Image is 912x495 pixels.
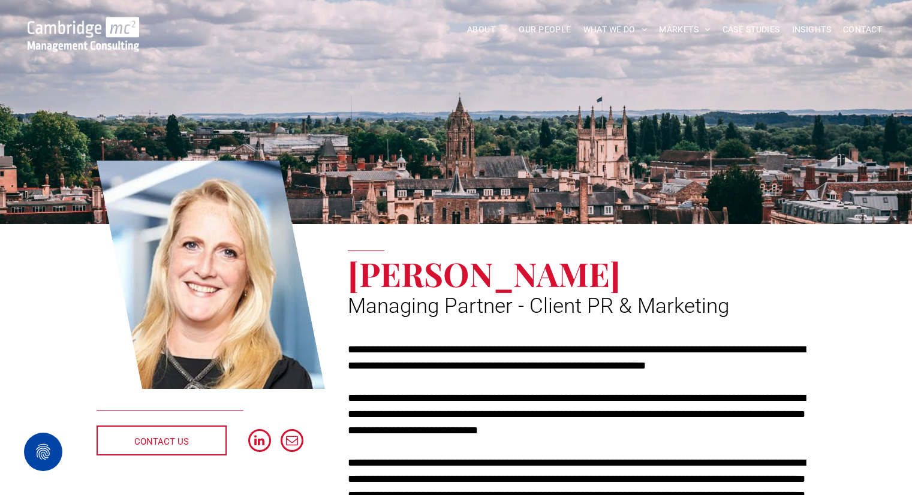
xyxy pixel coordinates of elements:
[134,427,189,457] span: CONTACT US
[28,19,139,31] a: Your Business Transformed | Cambridge Management Consulting
[97,425,227,455] a: CONTACT US
[461,20,513,39] a: ABOUT
[513,20,577,39] a: OUR PEOPLE
[577,20,654,39] a: WHAT WE DO
[348,251,621,295] span: [PERSON_NAME]
[717,20,786,39] a: CASE STUDIES
[97,159,326,391] a: Faye Holland | Managing Partner - Client PR & Marketing
[28,17,139,52] img: Go to Homepage
[281,429,303,455] a: email
[653,20,716,39] a: MARKETS
[837,20,888,39] a: CONTACT
[786,20,837,39] a: INSIGHTS
[248,429,271,455] a: linkedin
[348,294,729,318] span: Managing Partner - Client PR & Marketing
